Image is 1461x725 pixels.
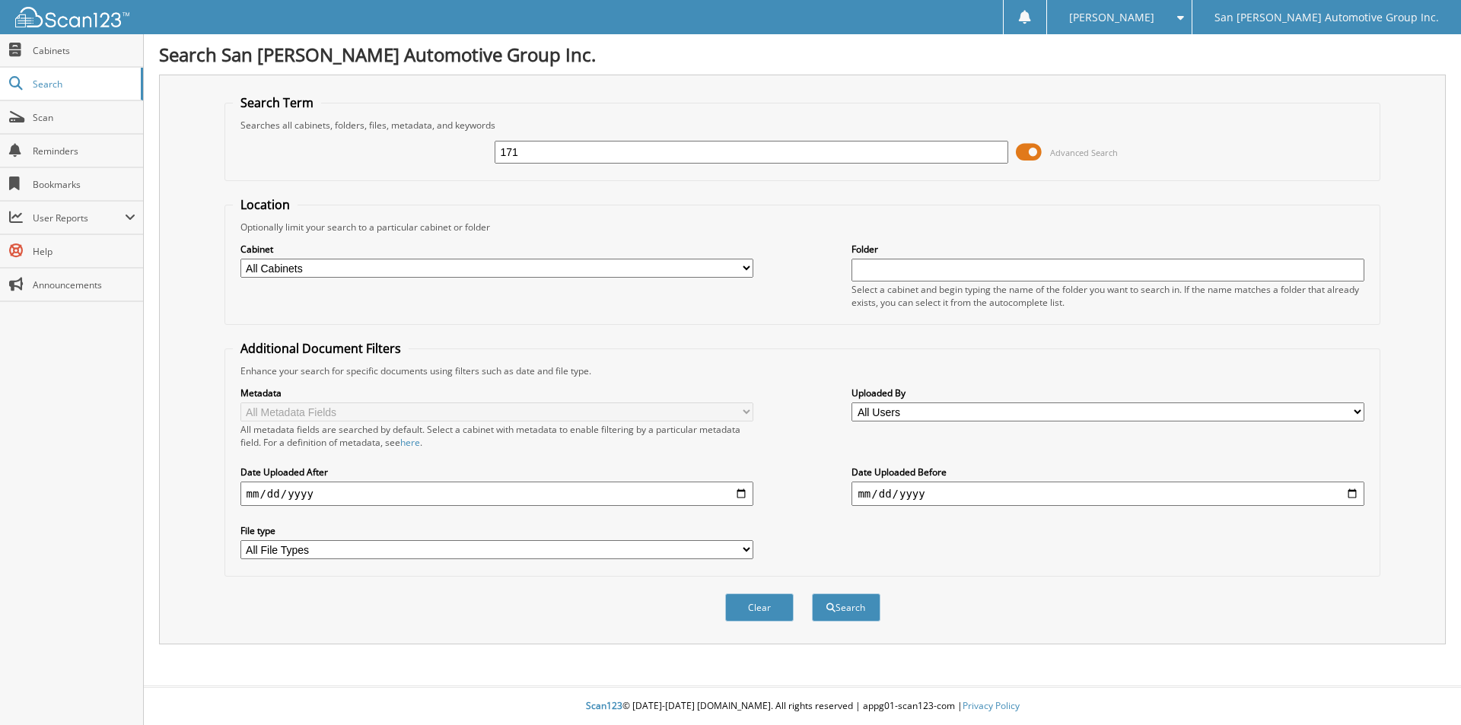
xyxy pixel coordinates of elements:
[851,243,1364,256] label: Folder
[963,699,1020,712] a: Privacy Policy
[240,482,753,506] input: start
[1069,13,1154,22] span: [PERSON_NAME]
[33,44,135,57] span: Cabinets
[144,688,1461,725] div: © [DATE]-[DATE] [DOMAIN_NAME]. All rights reserved | appg01-scan123-com |
[33,245,135,258] span: Help
[1214,13,1439,22] span: San [PERSON_NAME] Automotive Group Inc.
[240,524,753,537] label: File type
[812,593,880,622] button: Search
[725,593,794,622] button: Clear
[240,423,753,449] div: All metadata fields are searched by default. Select a cabinet with metadata to enable filtering b...
[240,243,753,256] label: Cabinet
[33,145,135,157] span: Reminders
[233,364,1373,377] div: Enhance your search for specific documents using filters such as date and file type.
[33,278,135,291] span: Announcements
[240,466,753,479] label: Date Uploaded After
[1385,652,1461,725] iframe: Chat Widget
[233,94,321,111] legend: Search Term
[240,386,753,399] label: Metadata
[33,78,133,91] span: Search
[33,111,135,124] span: Scan
[233,221,1373,234] div: Optionally limit your search to a particular cabinet or folder
[33,178,135,191] span: Bookmarks
[851,482,1364,506] input: end
[233,119,1373,132] div: Searches all cabinets, folders, files, metadata, and keywords
[851,386,1364,399] label: Uploaded By
[33,211,125,224] span: User Reports
[15,7,129,27] img: scan123-logo-white.svg
[233,196,298,213] legend: Location
[233,340,409,357] legend: Additional Document Filters
[400,436,420,449] a: here
[159,42,1446,67] h1: Search San [PERSON_NAME] Automotive Group Inc.
[1050,147,1118,158] span: Advanced Search
[851,283,1364,309] div: Select a cabinet and begin typing the name of the folder you want to search in. If the name match...
[586,699,622,712] span: Scan123
[851,466,1364,479] label: Date Uploaded Before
